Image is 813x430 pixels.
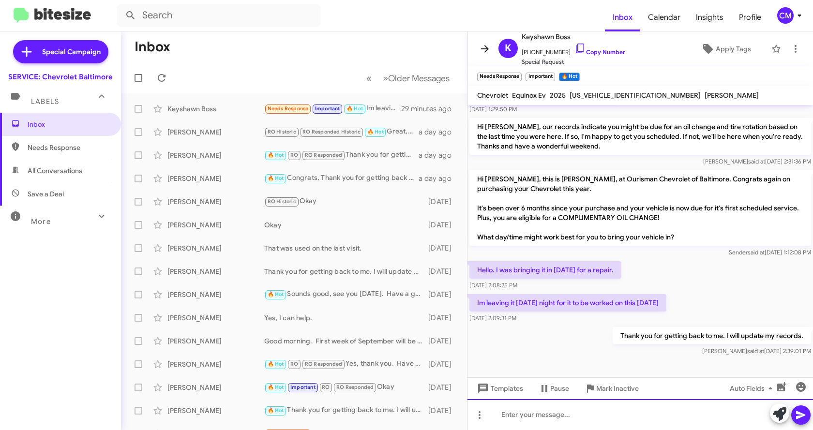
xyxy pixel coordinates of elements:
[366,72,372,84] span: «
[427,383,459,392] div: [DATE]
[522,31,625,43] span: Keyshawn Boss
[167,174,264,183] div: [PERSON_NAME]
[28,143,110,152] span: Needs Response
[346,105,363,112] span: 🔥 Hot
[427,267,459,276] div: [DATE]
[427,359,459,369] div: [DATE]
[264,126,419,137] div: Great, see you the 27th at 12
[469,261,621,279] p: Hello. I was bringing it in [DATE] for a repair.
[264,358,427,370] div: Yes, thank you. Have a great weekend.
[469,170,811,246] p: Hi [PERSON_NAME], this is [PERSON_NAME], at Ourisman Chevrolet of Baltimore. Congrats again on pu...
[167,313,264,323] div: [PERSON_NAME]
[167,104,264,114] div: Keyshawn Boss
[290,152,298,158] span: RO
[268,291,284,297] span: 🔥 Hot
[522,57,625,67] span: Special Request
[264,243,427,253] div: That was used on the last visit.
[731,3,769,31] a: Profile
[705,91,759,100] span: [PERSON_NAME]
[703,158,811,165] span: [PERSON_NAME] [DATE] 2:31:36 PM
[336,384,374,390] span: RO Responded
[702,347,811,355] span: [PERSON_NAME] [DATE] 2:39:01 PM
[264,267,427,276] div: Thank you for getting back to me. I will update my records.
[401,104,459,114] div: 29 minutes ago
[13,40,108,63] a: Special Campaign
[475,380,523,397] span: Templates
[570,91,701,100] span: [US_VEHICLE_IDENTIFICATION_NUMBER]
[469,105,517,113] span: [DATE] 1:29:50 PM
[367,129,384,135] span: 🔥 Hot
[264,173,419,184] div: Congrats, Thank you for getting back to me. I will update my records.
[361,68,377,88] button: Previous
[117,4,320,27] input: Search
[716,40,751,58] span: Apply Tags
[550,380,569,397] span: Pause
[613,327,811,344] p: Thank you for getting back to me. I will update my records.
[268,198,296,205] span: RO Historic
[31,217,51,226] span: More
[42,47,101,57] span: Special Campaign
[28,166,82,176] span: All Conversations
[427,290,459,299] div: [DATE]
[427,336,459,346] div: [DATE]
[747,347,764,355] span: said at
[264,405,427,416] div: Thank you for getting back to me. I will update my records.
[748,249,765,256] span: said at
[28,189,64,199] span: Save a Deal
[135,39,170,55] h1: Inbox
[167,127,264,137] div: [PERSON_NAME]
[290,361,298,367] span: RO
[268,384,284,390] span: 🔥 Hot
[167,406,264,415] div: [PERSON_NAME]
[290,384,316,390] span: Important
[264,220,427,230] div: Okay
[427,197,459,207] div: [DATE]
[469,282,517,289] span: [DATE] 2:08:25 PM
[477,91,508,100] span: Chevrolet
[419,127,459,137] div: a day ago
[427,406,459,415] div: [DATE]
[167,197,264,207] div: [PERSON_NAME]
[305,361,342,367] span: RO Responded
[505,41,512,56] span: K
[685,40,767,58] button: Apply Tags
[559,73,580,81] small: 🔥 Hot
[167,150,264,160] div: [PERSON_NAME]
[469,294,666,311] p: Im leaving it [DATE] night for it to be worked on this [DATE]
[302,129,361,135] span: RO Responded Historic
[526,73,555,81] small: Important
[730,380,776,397] span: Auto Fields
[167,383,264,392] div: [PERSON_NAME]
[688,3,731,31] a: Insights
[167,220,264,230] div: [PERSON_NAME]
[748,158,765,165] span: said at
[268,129,296,135] span: RO Historic
[577,380,647,397] button: Mark Inactive
[167,290,264,299] div: [PERSON_NAME]
[167,336,264,346] div: [PERSON_NAME]
[28,119,110,129] span: Inbox
[315,105,340,112] span: Important
[427,313,459,323] div: [DATE]
[640,3,688,31] a: Calendar
[264,103,401,114] div: Im leaving it [DATE] night for it to be worked on this [DATE]
[264,382,427,393] div: Okay
[167,359,264,369] div: [PERSON_NAME]
[777,7,794,24] div: CM
[531,380,577,397] button: Pause
[264,196,427,207] div: Okay
[419,174,459,183] div: a day ago
[383,72,388,84] span: »
[305,152,342,158] span: RO Responded
[268,152,284,158] span: 🔥 Hot
[268,407,284,414] span: 🔥 Hot
[596,380,639,397] span: Mark Inactive
[722,380,784,397] button: Auto Fields
[361,68,455,88] nav: Page navigation example
[467,380,531,397] button: Templates
[264,336,427,346] div: Good morning. First week of September will be one year since the last service. Would recommend an...
[469,314,516,322] span: [DATE] 2:09:31 PM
